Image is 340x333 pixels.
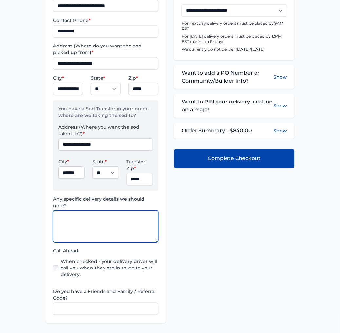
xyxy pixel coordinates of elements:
[274,98,287,114] button: Show
[182,47,287,52] p: We currently do not deliver [DATE]/[DATE]
[58,106,153,124] p: You have a Sod Transfer in your order - where are we taking the sod to?
[53,288,158,302] label: Do you have a Friends and Family / Referral Code?
[91,75,121,82] label: State
[182,69,274,85] span: Want to add a PO Number or Community/Builder Info?
[208,155,261,163] span: Complete Checkout
[58,124,153,137] label: Address (Where you want the sod taken to?)
[53,196,158,209] label: Any specific delivery details we should note?
[128,75,158,82] label: Zip
[53,17,158,24] label: Contact Phone
[53,43,158,56] label: Address (Where do you want the sod picked up from)
[92,159,119,165] label: State
[182,127,252,135] span: Order Summary - $840.00
[274,128,287,134] button: Show
[61,258,158,278] label: When checked - your delivery driver will call you when they are in route to your delivery.
[53,75,83,82] label: City
[53,248,158,254] label: Call Ahead
[58,159,85,165] label: City
[182,98,274,114] span: Want to PIN your delivery location on a map?
[274,69,287,85] button: Show
[174,149,295,168] button: Complete Checkout
[182,34,287,45] p: For [DATE] delivery orders must be placed by 12PM EST (noon) on Fridays.
[182,21,287,31] p: For next day delivery orders must be placed by 9AM EST
[127,159,153,172] label: Transfer Zip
